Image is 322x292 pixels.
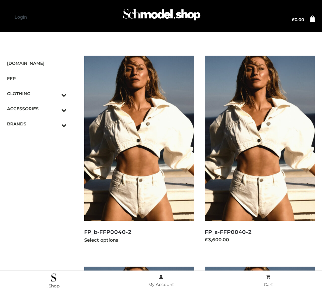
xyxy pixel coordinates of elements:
[84,237,118,243] a: Select options
[120,6,202,29] a: Schmodel Admin 964
[42,86,67,101] button: Toggle Submenu
[7,56,67,71] a: [DOMAIN_NAME]
[107,273,215,289] a: My Account
[148,282,174,287] span: My Account
[205,236,315,243] div: £3,600.00
[264,282,273,287] span: Cart
[292,17,295,22] span: £
[7,71,67,86] a: FFP
[215,273,322,289] a: Cart
[42,116,67,131] button: Toggle Submenu
[7,74,67,82] span: FFP
[7,59,67,67] span: [DOMAIN_NAME]
[51,273,56,282] img: .Shop
[205,229,252,235] a: FP_a-FFP0040-2
[84,229,132,235] a: FP_b-FFP0040-2
[7,116,67,131] a: BRANDSToggle Submenu
[121,4,202,29] img: Schmodel Admin 964
[7,89,67,98] span: CLOTHING
[48,283,60,288] span: .Shop
[292,17,304,22] bdi: 0.00
[292,18,304,22] a: £0.00
[7,120,67,128] span: BRANDS
[42,101,67,116] button: Toggle Submenu
[7,86,67,101] a: CLOTHINGToggle Submenu
[7,105,67,113] span: ACCESSORIES
[14,14,27,20] a: Login
[7,101,67,116] a: ACCESSORIESToggle Submenu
